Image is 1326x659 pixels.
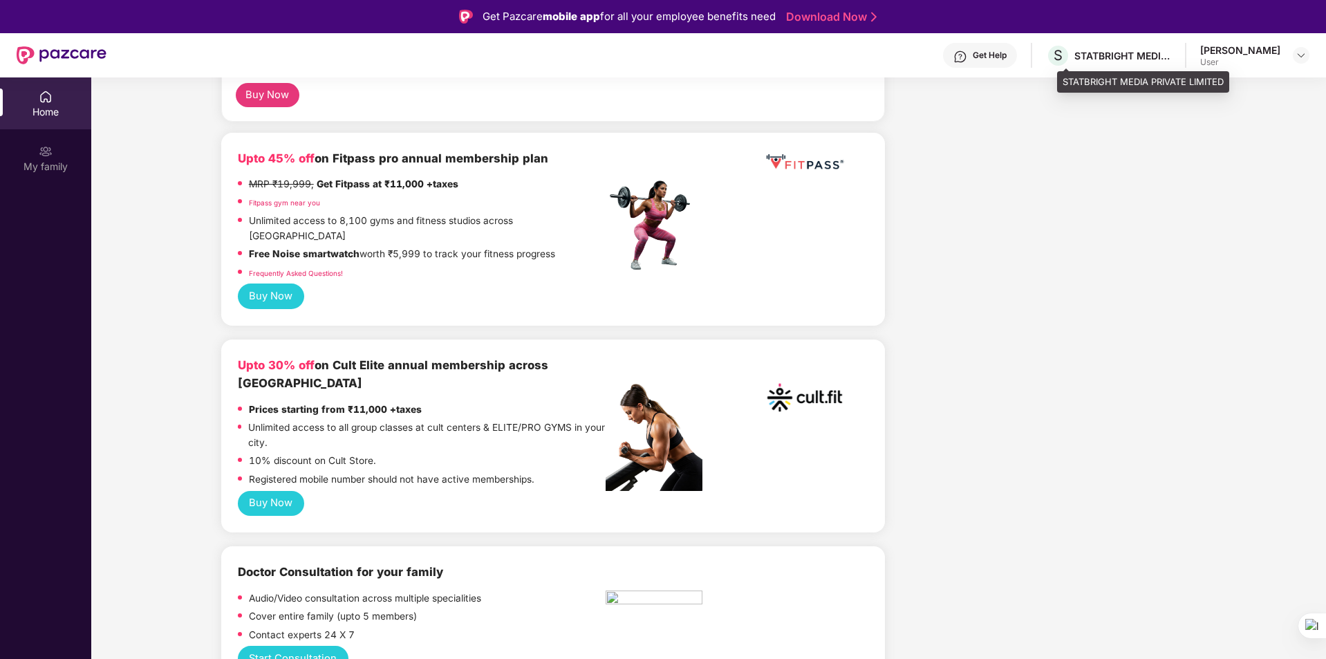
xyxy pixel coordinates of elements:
p: Unlimited access to all group classes at cult centers & ELITE/PRO GYMS in your city. [248,420,605,450]
img: pngtree-physiotherapy-physiotherapist-rehab-disability-stretching-png-image_6063262.png [606,591,702,609]
div: Get Help [973,50,1007,61]
b: Doctor Consultation for your family [238,565,443,579]
div: [PERSON_NAME] [1200,44,1280,57]
img: Logo [459,10,473,24]
p: 10% discount on Cult Store. [249,454,376,469]
strong: Prices starting from ₹11,000 +taxes [249,404,422,415]
div: STATBRIGHT MEDIA PRIVATE LIMITED [1074,49,1171,62]
p: Cover entire family (upto 5 members) [249,609,417,624]
b: Upto 30% off [238,358,315,372]
button: Buy Now [238,284,304,309]
img: fpp.png [606,177,702,274]
a: Frequently Asked Questions! [249,269,343,277]
strong: Get Fitpass at ₹11,000 +taxes [317,178,458,189]
div: User [1200,57,1280,68]
a: Fitpass gym near you [249,198,320,207]
p: Audio/Video consultation across multiple specialities [249,591,481,606]
img: fppp.png [763,149,846,175]
img: svg+xml;base64,PHN2ZyB3aWR0aD0iMjAiIGhlaWdodD0iMjAiIHZpZXdCb3g9IjAgMCAyMCAyMCIgZmlsbD0ibm9uZSIgeG... [39,145,53,158]
b: on Cult Elite annual membership across [GEOGRAPHIC_DATA] [238,358,548,390]
p: Registered mobile number should not have active memberships. [249,472,534,488]
div: Get Pazcare for all your employee benefits need [483,8,776,25]
button: Buy Now [236,83,299,107]
button: Buy Now [238,491,304,517]
img: svg+xml;base64,PHN2ZyBpZD0iSGVscC0zMngzMiIgeG1sbnM9Imh0dHA6Ly93d3cudzMub3JnLzIwMDAvc3ZnIiB3aWR0aD... [953,50,967,64]
img: pc2.png [606,384,702,491]
img: svg+xml;base64,PHN2ZyBpZD0iRHJvcGRvd24tMzJ4MzIiIHhtbG5zPSJodHRwOi8vd3d3LnczLm9yZy8yMDAwL3N2ZyIgd2... [1296,50,1307,61]
div: STATBRIGHT MEDIA PRIVATE LIMITED [1057,71,1229,93]
img: Stroke [871,10,877,24]
p: Contact experts 24 X 7 [249,628,355,643]
img: cult.png [763,356,846,439]
span: S [1054,47,1063,64]
img: New Pazcare Logo [17,46,106,64]
p: worth ₹5,999 to track your fitness progress [249,247,555,262]
strong: mobile app [543,10,600,23]
strong: Free Noise smartwatch [249,248,359,259]
a: Download Now [786,10,872,24]
del: MRP ₹19,999, [249,178,314,189]
p: Unlimited access to 8,100 gyms and fitness studios across [GEOGRAPHIC_DATA] [249,214,606,243]
b: on Fitpass pro annual membership plan [238,151,548,165]
b: Upto 45% off [238,151,315,165]
img: physica%20-%20Edited.png [763,563,846,581]
img: svg+xml;base64,PHN2ZyBpZD0iSG9tZSIgeG1sbnM9Imh0dHA6Ly93d3cudzMub3JnLzIwMDAvc3ZnIiB3aWR0aD0iMjAiIG... [39,90,53,104]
